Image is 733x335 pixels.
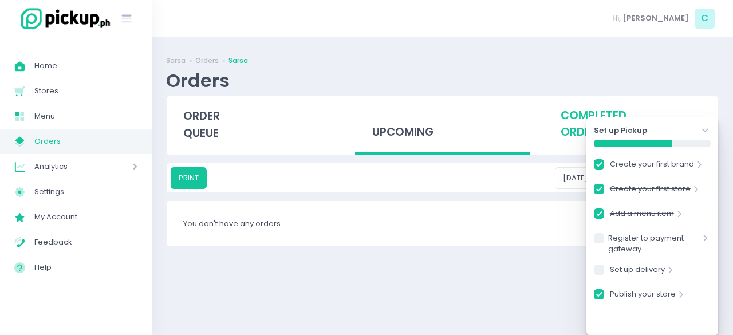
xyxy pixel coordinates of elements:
img: logo [14,6,112,31]
span: Orders [34,134,137,149]
a: Create your first store [610,183,691,199]
span: Stores [34,84,137,98]
span: Analytics [34,159,100,174]
a: Sarsa [228,56,248,66]
a: Publish your store [610,289,676,304]
a: Orders [195,56,219,66]
a: Create your first brand [610,159,694,174]
div: upcoming [355,96,529,155]
span: Feedback [34,235,137,250]
span: Menu [34,109,137,124]
a: Sarsa [166,56,186,66]
span: [PERSON_NAME] [622,13,689,24]
span: Settings [34,184,137,199]
div: completed orders [544,96,718,152]
a: Add a menu item [610,208,674,223]
a: Register to payment gateway [608,232,700,255]
span: Hi, [612,13,621,24]
span: Help [34,260,137,275]
div: Orders [166,69,230,92]
button: PRINT [171,167,207,189]
span: C [695,9,715,29]
span: Home [34,58,137,73]
a: Set up delivery [610,264,665,279]
div: You don't have any orders. [167,201,718,246]
span: order queue [183,108,220,141]
strong: Set up Pickup [594,125,647,136]
span: My Account [34,210,137,224]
